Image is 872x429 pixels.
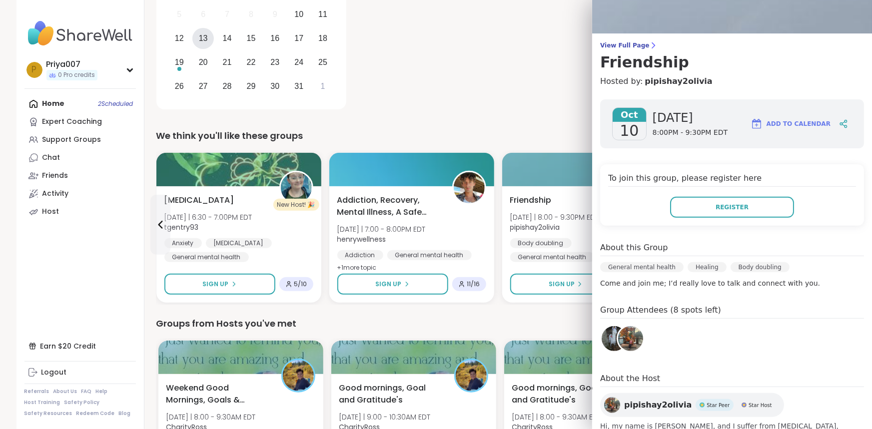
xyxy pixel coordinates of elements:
[283,360,314,391] img: CharityRoss
[312,75,334,97] div: Choose Saturday, November 1st, 2025
[32,63,37,76] span: P
[24,131,136,149] a: Support Groups
[700,403,705,408] img: Star Peer
[203,280,229,289] span: Sign Up
[164,238,202,248] div: Anxiety
[387,250,472,260] div: General mental health
[271,79,280,93] div: 30
[53,388,77,395] a: About Us
[749,402,772,409] span: Star Host
[247,55,256,69] div: 22
[24,185,136,203] a: Activity
[294,31,303,45] div: 17
[510,222,560,232] b: pipishay2olivia
[169,4,190,25] div: Not available Sunday, October 5th, 2025
[318,7,327,21] div: 11
[169,51,190,73] div: Choose Sunday, October 19th, 2025
[164,222,199,232] b: tgentry93
[264,28,286,49] div: Choose Thursday, October 16th, 2025
[223,79,232,93] div: 28
[620,122,639,140] span: 10
[271,55,280,69] div: 23
[119,410,131,417] a: Blog
[337,224,426,234] span: [DATE] | 7:00 - 8:00PM EDT
[175,31,184,45] div: 12
[510,194,552,206] span: Friendship
[164,194,234,206] span: [MEDICAL_DATA]
[339,412,431,422] span: [DATE] | 9:00 - 10:30AM EDT
[337,274,448,295] button: Sign Up
[600,53,864,71] h3: Friendship
[337,194,441,218] span: Addiction, Recovery, Mental Illness, A Safe Space
[746,112,835,136] button: Add to Calendar
[199,79,208,93] div: 27
[600,393,784,417] a: pipishay2oliviapipishay2oliviaStar PeerStar PeerStar HostStar Host
[24,388,49,395] a: Referrals
[273,199,319,211] div: New Host! 🎉
[24,16,136,51] img: ShareWell Nav Logo
[512,412,602,422] span: [DATE] | 8:00 - 9:30AM EDT
[670,197,794,218] button: Register
[24,113,136,131] a: Expert Coaching
[42,171,68,181] div: Friends
[192,51,214,73] div: Choose Monday, October 20th, 2025
[600,373,864,387] h4: About the Host
[467,280,480,288] span: 11 / 16
[175,79,184,93] div: 26
[294,280,307,288] span: 5 / 10
[600,262,684,272] div: General mental health
[164,252,249,262] div: General mental health
[42,153,60,163] div: Chat
[249,7,253,21] div: 8
[24,399,60,406] a: Host Training
[288,4,310,25] div: Choose Friday, October 10th, 2025
[312,28,334,49] div: Choose Saturday, October 18th, 2025
[600,278,864,288] p: Come and join me; I’d really love to talk and connect with you.
[169,28,190,49] div: Choose Sunday, October 12th, 2025
[510,252,595,262] div: General mental health
[216,4,238,25] div: Not available Tuesday, October 7th, 2025
[24,167,136,185] a: Friends
[42,117,102,127] div: Expert Coaching
[271,31,280,45] div: 16
[653,128,728,138] span: 8:00PM - 9:30PM EDT
[600,75,864,87] h4: Hosted by:
[337,250,383,260] div: Addiction
[294,7,303,21] div: 10
[337,234,386,244] b: henrywellness
[42,207,59,217] div: Host
[96,388,108,395] a: Help
[216,51,238,73] div: Choose Tuesday, October 21st, 2025
[602,326,627,351] img: Emil2207
[624,399,692,411] span: pipishay2olivia
[177,7,181,21] div: 5
[549,280,575,289] span: Sign Up
[156,129,844,143] div: We think you'll like these groups
[294,55,303,69] div: 24
[321,79,325,93] div: 1
[288,51,310,73] div: Choose Friday, October 24th, 2025
[510,212,599,222] span: [DATE] | 8:00 - 9:30PM EDT
[288,28,310,49] div: Choose Friday, October 17th, 2025
[617,325,645,353] a: pipishay2olivia
[247,31,256,45] div: 15
[613,108,646,122] span: Oct
[76,410,115,417] a: Redeem Code
[201,7,205,21] div: 6
[767,119,831,128] span: Add to Calendar
[688,262,727,272] div: Healing
[240,4,262,25] div: Not available Wednesday, October 8th, 2025
[225,7,229,21] div: 7
[64,399,100,406] a: Safety Policy
[24,410,72,417] a: Safety Resources
[192,4,214,25] div: Not available Monday, October 6th, 2025
[166,382,270,406] span: Weekend Good Mornings, Goals & Gratitude's
[456,360,487,391] img: CharityRoss
[510,274,622,295] button: Sign Up
[24,203,136,221] a: Host
[751,118,763,130] img: ShareWell Logomark
[645,75,712,87] a: pipishay2olivia
[223,55,232,69] div: 21
[169,75,190,97] div: Choose Sunday, October 26th, 2025
[600,41,864,71] a: View Full PageFriendship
